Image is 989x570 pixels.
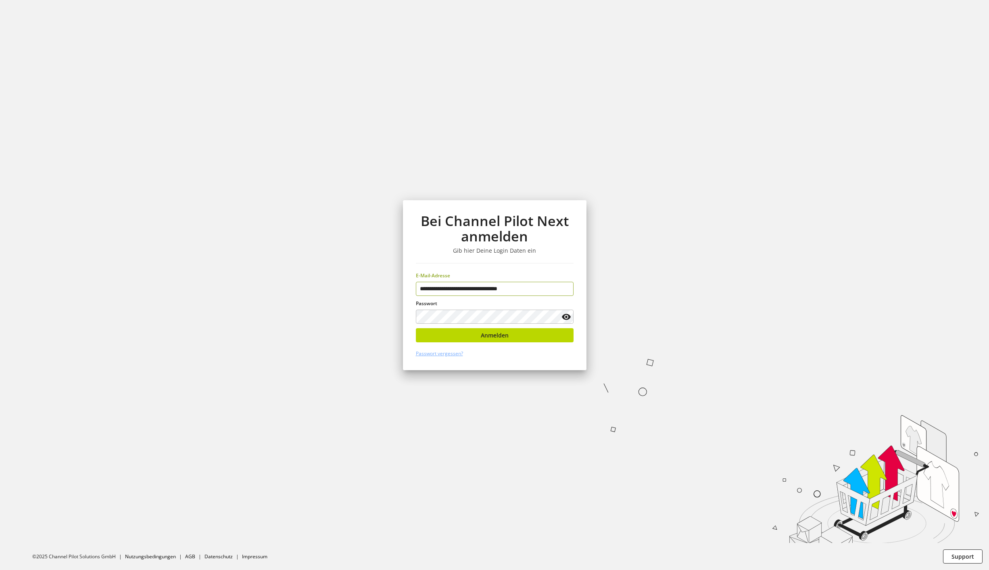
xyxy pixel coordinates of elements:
h1: Bei Channel Pilot Next anmelden [416,213,574,244]
button: Support [943,549,983,564]
span: Passwort [416,300,437,307]
h3: Gib hier Deine Login Daten ein [416,247,574,254]
a: AGB [185,553,195,560]
span: Support [951,552,974,561]
li: ©2025 Channel Pilot Solutions GmbH [32,553,125,560]
a: Impressum [242,553,267,560]
span: E-Mail-Adresse [416,272,450,279]
span: Anmelden [481,331,509,339]
a: Nutzungsbedingungen [125,553,176,560]
a: Passwort vergessen? [416,350,463,357]
button: Anmelden [416,328,574,342]
a: Datenschutz [204,553,233,560]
